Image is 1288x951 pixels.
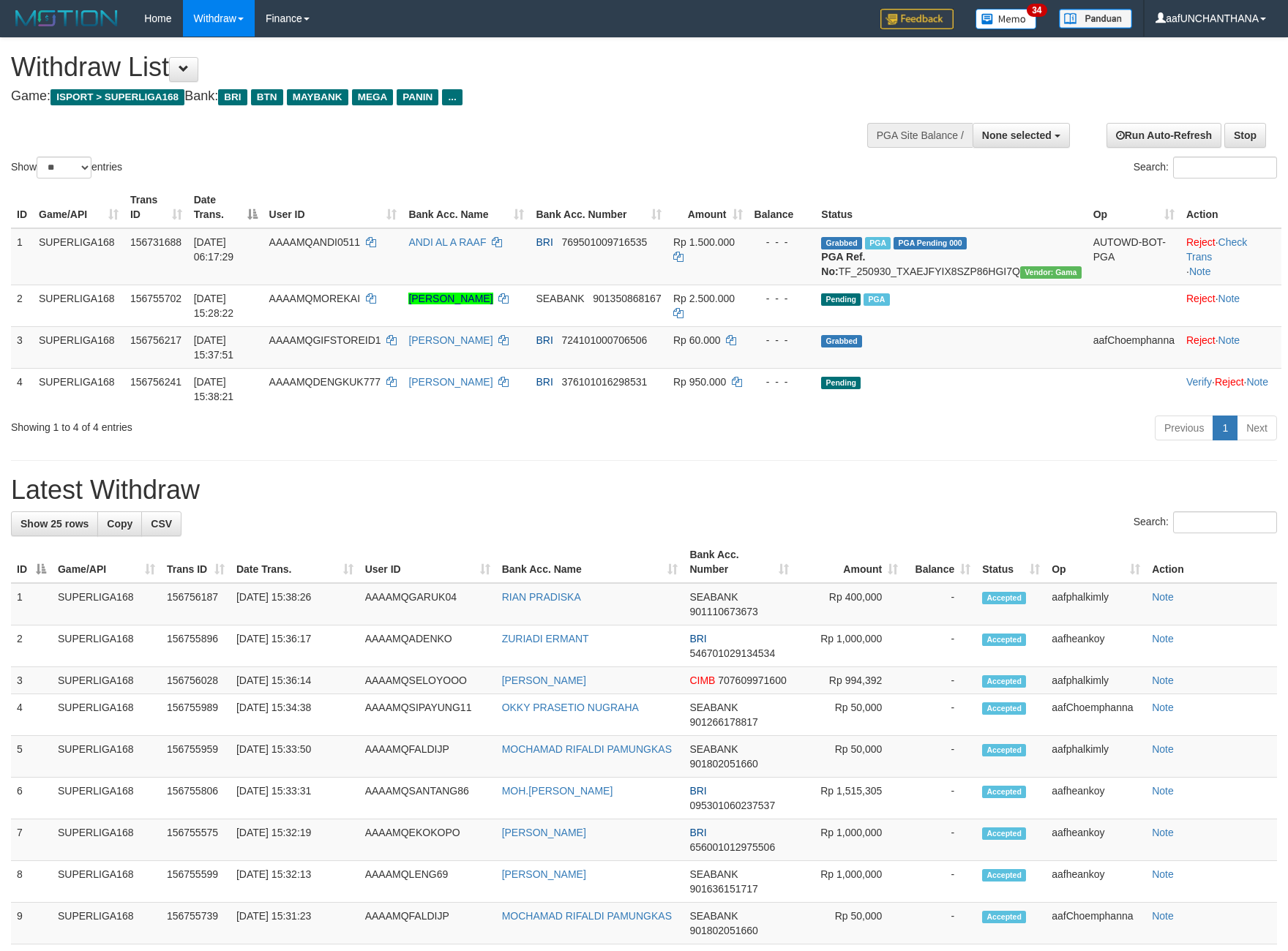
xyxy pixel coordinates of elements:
[976,541,1046,583] th: Status: activate to sort column ascending
[1218,293,1240,304] a: Note
[502,591,581,603] a: RIAN PRADISKA
[269,334,381,346] span: AAAAMQGIFSTOREID1
[864,293,889,306] span: Marked by aafheankoy
[561,334,647,346] span: Copy 724101000706506 to clipboard
[231,736,359,778] td: [DATE] 15:33:50
[689,758,757,770] span: Copy 901802051660 to clipboard
[442,89,462,105] span: ...
[1218,334,1240,346] a: Note
[1186,236,1216,248] a: Reject
[359,778,496,819] td: AAAAMQSANTANG86
[1152,702,1174,713] a: Note
[231,583,359,625] td: [DATE] 15:38:26
[11,736,52,778] td: 5
[1046,694,1146,736] td: aafChoemphanna
[161,694,231,736] td: 156755989
[502,633,589,644] a: ZURIADI ERMANT
[359,694,496,736] td: AAAAMQSIPAYUNG11
[684,541,795,583] th: Bank Acc. Number: activate to sort column ascending
[1237,416,1277,440] a: Next
[795,819,904,861] td: Rp 1,000,000
[502,868,586,880] a: [PERSON_NAME]
[231,903,359,944] td: [DATE] 15:31:23
[904,819,976,861] td: -
[795,667,904,694] td: Rp 994,392
[815,187,1087,228] th: Status
[1152,827,1174,838] a: Note
[673,236,735,248] span: Rp 1.500.000
[1046,736,1146,778] td: aafphalkimly
[894,237,967,249] span: PGA Pending
[11,778,52,819] td: 6
[1173,157,1277,178] input: Search:
[1186,334,1216,346] a: Reject
[904,903,976,944] td: -
[795,736,904,778] td: Rp 50,000
[161,541,231,583] th: Trans ID: activate to sort column ascending
[502,785,613,797] a: MOH.[PERSON_NAME]
[1046,903,1146,944] td: aafChoemphanna
[11,903,52,944] td: 9
[52,903,161,944] td: SUPERLIGA168
[749,187,816,228] th: Balance
[359,667,496,694] td: AAAAMQSELOYOOO
[1180,187,1281,228] th: Action
[33,228,124,285] td: SUPERLIGA168
[667,187,749,228] th: Amount: activate to sort column ascending
[11,414,525,435] div: Showing 1 to 4 of 4 entries
[1134,511,1277,533] label: Search:
[904,625,976,667] td: -
[231,861,359,903] td: [DATE] 15:32:13
[408,236,486,248] a: ANDI AL A RAAF
[795,625,904,667] td: Rp 1,000,000
[689,827,706,838] span: BRI
[359,819,496,861] td: AAAAMQEKOKOPO
[755,333,810,347] div: - - -
[689,785,706,797] span: BRI
[821,335,862,347] span: Grabbed
[795,583,904,625] td: Rp 400,000
[1180,228,1281,285] td: · ·
[821,251,865,277] b: PGA Ref. No:
[795,694,904,736] td: Rp 50,000
[1180,368,1281,410] td: · ·
[982,827,1026,840] span: Accepted
[1020,266,1082,279] span: Vendor URL: https://trx31.1velocity.biz
[11,368,33,410] td: 4
[11,326,33,368] td: 3
[1155,416,1213,440] a: Previous
[904,583,976,625] td: -
[689,606,757,617] span: Copy 901110673673 to clipboard
[408,293,493,304] a: [PERSON_NAME]
[689,841,775,853] span: Copy 656001012975506 to clipboard
[821,293,861,306] span: Pending
[1087,187,1180,228] th: Op: activate to sort column ascending
[821,377,861,389] span: Pending
[52,861,161,903] td: SUPERLIGA168
[194,334,234,361] span: [DATE] 15:37:51
[1027,4,1046,17] span: 34
[502,674,586,686] a: [PERSON_NAME]
[593,293,661,304] span: Copy 901350868167 to clipboard
[359,625,496,667] td: AAAAMQADENKO
[20,518,89,530] span: Show 25 rows
[130,236,181,248] span: 156731688
[52,694,161,736] td: SUPERLIGA168
[1152,674,1174,686] a: Note
[904,541,976,583] th: Balance: activate to sort column ascending
[37,157,91,178] select: Showentries
[161,903,231,944] td: 156755739
[11,89,844,104] h4: Game: Bank:
[188,187,263,228] th: Date Trans.: activate to sort column descending
[795,778,904,819] td: Rp 1,515,305
[1046,819,1146,861] td: aafheankoy
[689,883,757,895] span: Copy 901636151717 to clipboard
[269,376,381,388] span: AAAAMQDENGKUK777
[231,819,359,861] td: [DATE] 15:32:19
[1046,583,1146,625] td: aafphalkimly
[1189,266,1211,277] a: Note
[11,511,98,536] a: Show 25 rows
[218,89,247,105] span: BRI
[251,89,283,105] span: BTN
[1246,376,1268,388] a: Note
